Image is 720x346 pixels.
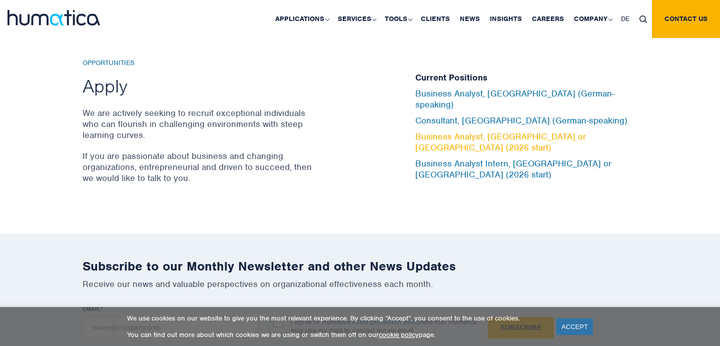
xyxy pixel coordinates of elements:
img: logo [8,10,100,25]
h2: Subscribe to our Monthly Newsletter and other News Updates [83,258,638,274]
img: search_icon [639,15,647,23]
a: Business Analyst Intern, [GEOGRAPHIC_DATA] or [GEOGRAPHIC_DATA] (2026 start) [415,158,611,180]
p: If you are passionate about business and changing organizations, entrepreneurial and driven to su... [83,150,315,183]
a: Business Analyst, [GEOGRAPHIC_DATA] or [GEOGRAPHIC_DATA] (2026 start) [415,131,586,153]
p: We are actively seeking to recruit exceptional individuals who can flourish in challenging enviro... [83,107,315,140]
a: ACCEPT [556,318,593,335]
span: EMAIL [83,305,101,313]
span: DE [621,14,629,23]
a: Consultant, [GEOGRAPHIC_DATA] (German-speaking) [415,115,627,126]
p: Receive our news and valuable perspectives on organizational effectiveness each month. [83,278,638,289]
h5: Current Positions [415,72,638,83]
h2: Apply [83,74,315,97]
p: We use cookies on our website to give you the most relevant experience. By clicking “Accept”, you... [127,314,544,322]
h6: Opportunities [83,59,315,67]
a: Business Analyst, [GEOGRAPHIC_DATA] (German-speaking) [415,88,614,110]
p: You can find out more about which cookies we are using or switch them off on our page. [127,330,544,339]
a: cookie policy [379,330,419,339]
